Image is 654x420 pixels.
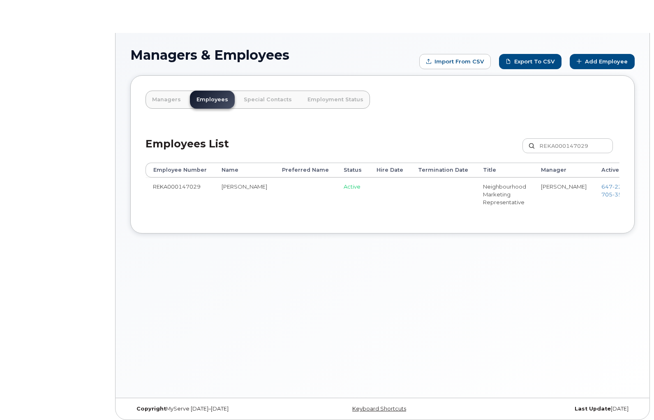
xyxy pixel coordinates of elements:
span: 224 [612,183,626,190]
div: MyServe [DATE]–[DATE] [130,406,298,412]
a: Employees [190,91,235,109]
span: 351 [612,191,626,198]
td: REKA000147029 [146,177,214,211]
th: Preferred Name [275,163,336,177]
span: 647 [601,183,642,190]
form: Import from CSV [419,54,491,69]
strong: Last Update [575,406,611,412]
strong: Copyright [136,406,166,412]
h2: Employees List [146,138,229,163]
td: Neighbourhood Marketing Representative [476,177,534,211]
h1: Managers & Employees [130,48,415,62]
span: 705 [601,191,642,198]
th: Employee Number [146,163,214,177]
th: Status [336,163,369,177]
div: [DATE] [467,406,635,412]
a: Employment Status [301,91,370,109]
a: Export to CSV [499,54,562,69]
a: Special Contacts [237,91,298,109]
span: Active [344,183,361,190]
th: Title [476,163,534,177]
th: Manager [534,163,594,177]
a: 6472245492 [601,183,642,190]
li: [PERSON_NAME] [541,183,587,191]
th: Hire Date [369,163,411,177]
a: 7053514263 [601,191,642,198]
th: Termination Date [411,163,476,177]
a: Managers [146,91,187,109]
a: Add Employee [570,54,635,69]
th: Name [214,163,275,177]
td: [PERSON_NAME] [214,177,275,211]
th: Active Devices [594,163,651,177]
a: Keyboard Shortcuts [352,406,406,412]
